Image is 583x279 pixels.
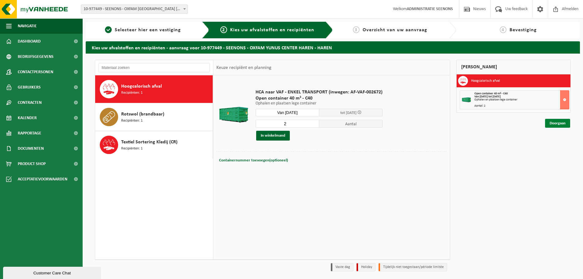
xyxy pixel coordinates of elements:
[95,75,213,103] button: Hoogcalorisch afval Recipiënten: 1
[407,7,453,11] strong: ADMINISTRATIE SEENONS
[18,64,53,80] span: Contactpersonen
[121,83,162,90] span: Hoogcalorisch afval
[219,156,289,165] button: Containernummer toevoegen(optioneel)
[331,263,353,271] li: Vaste dag
[510,28,537,32] span: Bevestiging
[18,49,54,64] span: Bedrijfsgegevens
[230,28,314,32] span: Kies uw afvalstoffen en recipiënten
[18,18,37,34] span: Navigatie
[81,5,188,14] span: 10-977449 - SEENONS - OXFAM YUNUS CENTER HAREN - HAREN
[471,76,500,86] h3: Hoogcalorisch afval
[18,95,42,110] span: Contracten
[220,26,227,33] span: 2
[18,126,41,141] span: Rapportage
[121,146,143,152] span: Recipiënten: 1
[3,266,102,279] iframe: chat widget
[95,103,213,131] button: Rotswol (brandbaar) Recipiënten: 1
[121,138,178,146] span: Textiel Sortering Kledij (CR)
[256,109,319,116] input: Selecteer datum
[256,101,383,106] p: Ophalen en plaatsen lege container
[18,141,44,156] span: Documenten
[86,41,580,53] h2: Kies uw afvalstoffen en recipiënten - aanvraag voor 10-977449 - SEENONS - OXFAM YUNUS CENTER HARE...
[98,63,210,72] input: Materiaal zoeken
[256,95,383,101] span: Open container 40 m³ - C40
[474,104,569,107] div: Aantal: 2
[81,5,188,13] span: 10-977449 - SEENONS - OXFAM YUNUS CENTER HAREN - HAREN
[18,110,37,126] span: Kalender
[18,156,46,172] span: Product Shop
[474,98,569,101] div: Ophalen en plaatsen lege container
[363,28,427,32] span: Overzicht van uw aanvraag
[256,131,290,141] button: In winkelmand
[95,131,213,159] button: Textiel Sortering Kledij (CR) Recipiënten: 1
[340,111,357,115] span: tot [DATE]
[115,28,181,32] span: Selecteer hier een vestiging
[18,34,41,49] span: Dashboard
[357,263,376,271] li: Holiday
[121,118,143,124] span: Recipiënten: 1
[379,263,447,271] li: Tijdelijk niet toegestaan/période limitée
[213,60,275,75] div: Keuze recipiënt en planning
[18,80,41,95] span: Gebruikers
[121,111,164,118] span: Rotswol (brandbaar)
[500,26,506,33] span: 4
[18,172,67,187] span: Acceptatievoorwaarden
[219,158,288,162] span: Containernummer toevoegen(optioneel)
[256,89,383,95] span: HCA naar VAF - ENKEL TRANSPORT (inwegen: AF-VAF-002672)
[89,26,197,34] a: 1Selecteer hier een vestiging
[545,119,570,128] a: Doorgaan
[456,60,571,74] div: [PERSON_NAME]
[353,26,360,33] span: 3
[474,95,501,98] strong: Van [DATE] tot [DATE]
[105,26,112,33] span: 1
[474,92,508,95] span: Open container 40 m³ - C40
[319,120,383,128] span: Aantal
[121,90,143,96] span: Recipiënten: 1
